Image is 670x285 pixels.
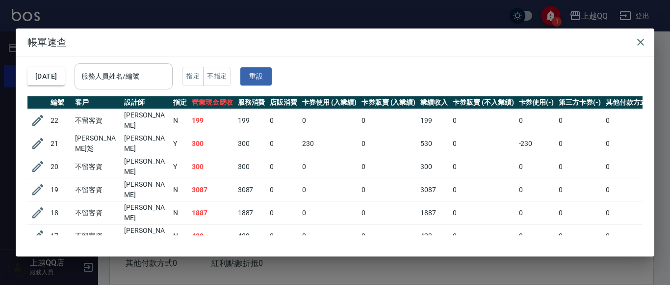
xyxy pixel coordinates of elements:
[267,132,300,155] td: 0
[171,109,189,132] td: N
[171,178,189,201] td: N
[171,96,189,109] th: 指定
[300,225,359,248] td: 0
[48,201,73,225] td: 18
[73,178,122,201] td: 不留客資
[603,109,657,132] td: 0
[240,67,272,85] button: 重設
[556,132,603,155] td: 0
[122,225,171,248] td: [PERSON_NAME]
[418,155,450,178] td: 300
[418,96,450,109] th: 業績收入
[48,96,73,109] th: 編號
[300,96,359,109] th: 卡券使用 (入業績)
[189,109,235,132] td: 199
[516,132,557,155] td: -230
[235,201,268,225] td: 1887
[556,155,603,178] td: 0
[73,201,122,225] td: 不留客資
[359,109,418,132] td: 0
[48,109,73,132] td: 22
[122,96,171,109] th: 設計師
[450,132,516,155] td: 0
[27,67,65,85] button: [DATE]
[603,132,657,155] td: 0
[267,109,300,132] td: 0
[603,96,657,109] th: 其他付款方式(-)
[189,96,235,109] th: 營業現金應收
[359,225,418,248] td: 0
[16,28,654,56] h2: 帳單速查
[516,96,557,109] th: 卡券使用(-)
[556,201,603,225] td: 0
[516,201,557,225] td: 0
[418,109,450,132] td: 199
[235,96,268,109] th: 服務消費
[171,155,189,178] td: Y
[418,178,450,201] td: 3087
[300,178,359,201] td: 0
[189,178,235,201] td: 3087
[171,225,189,248] td: N
[450,96,516,109] th: 卡券販賣 (不入業績)
[516,225,557,248] td: 0
[73,109,122,132] td: 不留客資
[122,201,171,225] td: [PERSON_NAME]
[450,178,516,201] td: 0
[418,132,450,155] td: 530
[556,109,603,132] td: 0
[516,155,557,178] td: 0
[189,155,235,178] td: 300
[359,178,418,201] td: 0
[516,178,557,201] td: 0
[48,155,73,178] td: 20
[48,132,73,155] td: 21
[73,155,122,178] td: 不留客資
[203,67,231,86] button: 不指定
[267,178,300,201] td: 0
[267,96,300,109] th: 店販消費
[48,178,73,201] td: 19
[603,225,657,248] td: 0
[603,155,657,178] td: 0
[359,201,418,225] td: 0
[171,132,189,155] td: Y
[182,67,204,86] button: 指定
[73,132,122,155] td: [PERSON_NAME]彣
[450,225,516,248] td: 0
[267,155,300,178] td: 0
[73,225,122,248] td: 不留客資
[359,155,418,178] td: 0
[189,201,235,225] td: 1887
[235,225,268,248] td: 429
[359,132,418,155] td: 0
[450,109,516,132] td: 0
[122,155,171,178] td: [PERSON_NAME]
[189,132,235,155] td: 300
[603,201,657,225] td: 0
[556,96,603,109] th: 第三方卡券(-)
[73,96,122,109] th: 客戶
[359,96,418,109] th: 卡券販賣 (入業績)
[122,178,171,201] td: [PERSON_NAME]
[122,132,171,155] td: [PERSON_NAME]
[235,132,268,155] td: 300
[189,225,235,248] td: 429
[235,109,268,132] td: 199
[235,178,268,201] td: 3087
[48,225,73,248] td: 17
[450,155,516,178] td: 0
[267,201,300,225] td: 0
[267,225,300,248] td: 0
[235,155,268,178] td: 300
[556,178,603,201] td: 0
[300,132,359,155] td: 230
[603,178,657,201] td: 0
[171,201,189,225] td: N
[418,225,450,248] td: 429
[122,109,171,132] td: [PERSON_NAME]
[418,201,450,225] td: 1887
[516,109,557,132] td: 0
[450,201,516,225] td: 0
[300,155,359,178] td: 0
